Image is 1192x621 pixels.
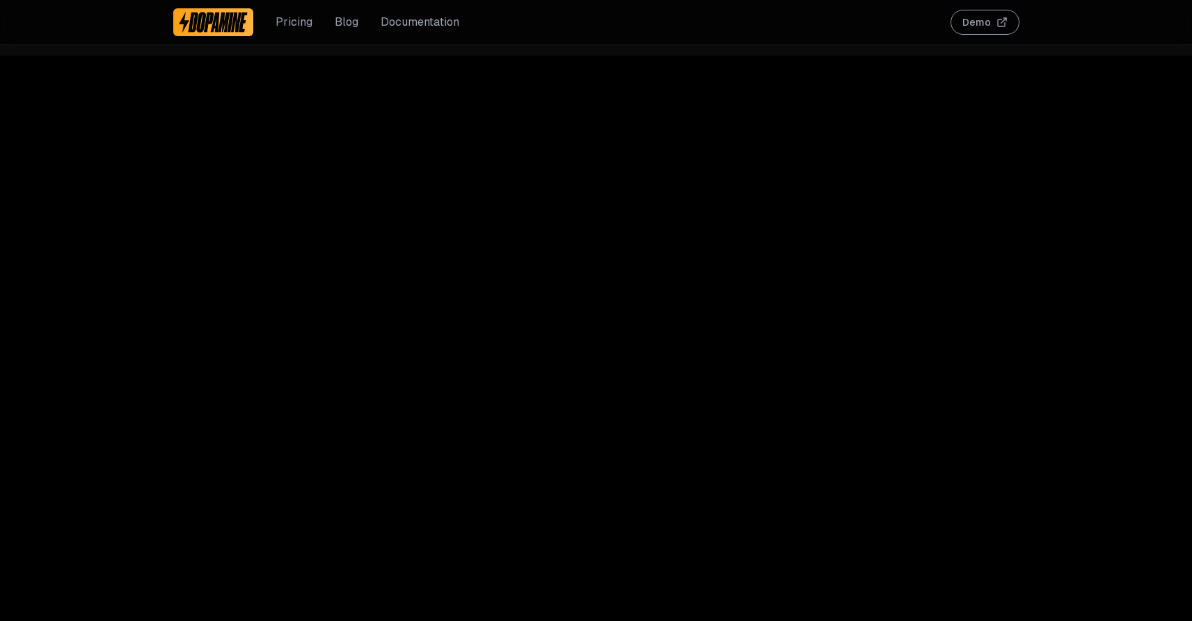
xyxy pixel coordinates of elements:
[276,14,312,31] a: Pricing
[335,14,358,31] a: Blog
[173,8,254,36] a: Dopamine
[951,10,1019,35] button: Demo
[381,14,459,31] a: Documentation
[179,11,248,33] img: Dopamine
